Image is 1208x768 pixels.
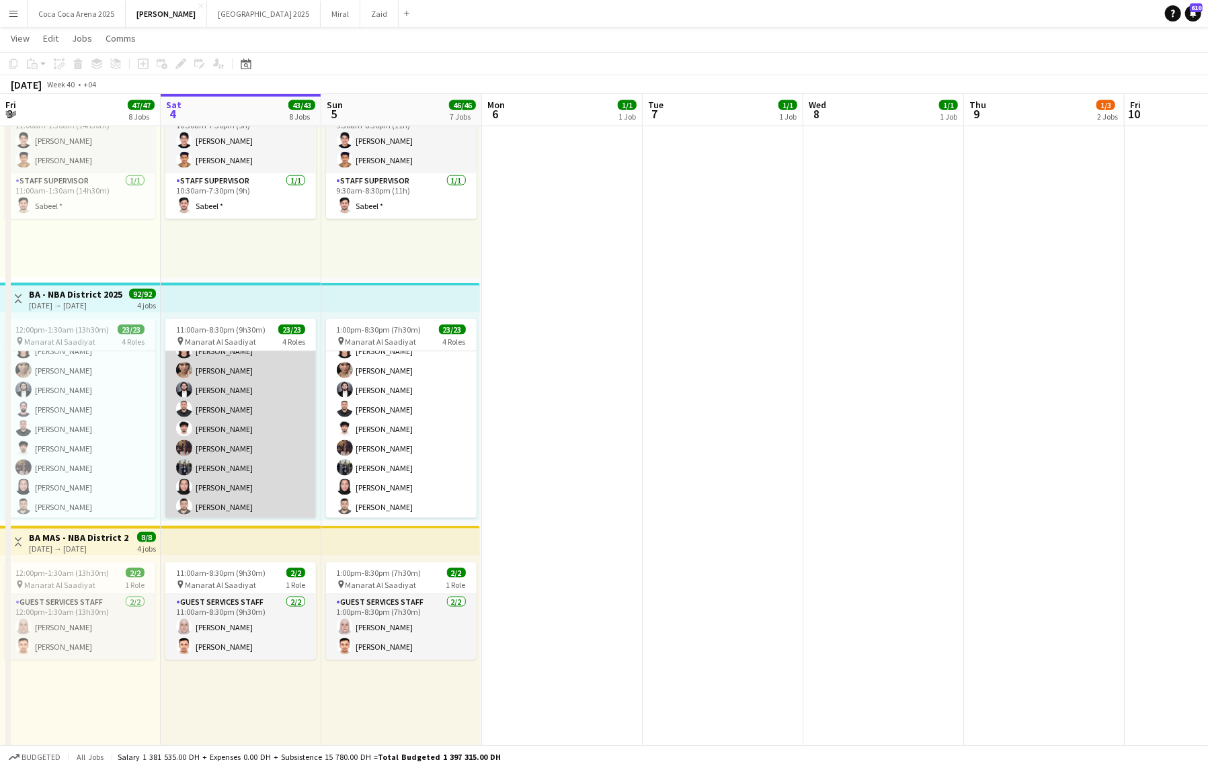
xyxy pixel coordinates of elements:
app-card-role: Guest Services Staff2/29:30am-8:30pm (11h)[PERSON_NAME][PERSON_NAME] [326,108,477,173]
span: View [11,32,30,44]
span: 610 [1190,3,1203,12]
span: 11:00am-8:30pm (9h30m) [176,568,266,578]
span: 8 [807,106,826,122]
span: Fri [1130,99,1141,111]
span: Manarat Al Saadiyat [185,580,256,590]
span: 92/92 [129,289,156,299]
span: 1:00pm-8:30pm (7h30m) [337,325,421,335]
a: Comms [100,30,141,47]
span: 6 [485,106,505,122]
div: 8 Jobs [289,112,315,122]
span: Manarat Al Saadiyat [346,580,417,590]
span: 1:00pm-8:30pm (7h30m) [337,568,421,578]
span: 43/43 [288,100,315,110]
app-card-role: Staff Supervisor1/19:30am-8:30pm (11h)Sabeel * [326,173,477,219]
div: 1:00pm-8:30pm (7h30m)2/2 Manarat Al Saadiyat1 RoleGuest Services Staff2/21:00pm-8:30pm (7h30m)[PE... [326,562,477,660]
app-job-card: 11:00am-8:30pm (9h30m)2/2 Manarat Al Saadiyat1 RoleGuest Services Staff2/211:00am-8:30pm (9h30m)[... [165,562,316,660]
span: 7 [646,106,663,122]
span: Comms [106,32,136,44]
div: 1 Job [779,112,797,122]
app-card-role: Guest Services Staff2/21:00pm-8:30pm (7h30m)[PERSON_NAME][PERSON_NAME] [326,595,477,660]
span: Sat [166,99,182,111]
span: Manarat Al Saadiyat [24,337,95,347]
span: 47/47 [128,100,155,110]
span: Sun [327,99,343,111]
a: Jobs [67,30,97,47]
app-card-role: Guest Services Staff2/212:00pm-1:30am (13h30m)[PERSON_NAME][PERSON_NAME] [5,595,155,660]
span: 2/2 [286,568,305,578]
app-card-role: [PERSON_NAME][DEMOGRAPHIC_DATA][PERSON_NAME][PERSON_NAME][PERSON_NAME][PERSON_NAME][PERSON_NAME][... [326,256,477,579]
span: Fri [5,99,16,111]
span: 4 Roles [443,337,466,347]
button: Miral [321,1,360,27]
app-card-role: Staff Supervisor1/111:00am-1:30am (14h30m)Sabeel * [5,173,155,219]
div: [DATE] → [DATE] [29,300,122,310]
span: 23/23 [118,325,145,335]
span: Jobs [72,32,92,44]
span: Week 40 [44,79,78,89]
div: [DATE] → [DATE] [29,544,129,554]
a: 610 [1185,5,1201,22]
div: 11:00am-1:30am (14h30m) (Sat)3/3 Manarat Al Saadiyat2 RolesGuest Services Staff2/211:00am-1:30am ... [5,76,155,219]
span: 12:00pm-1:30am (13h30m) (Sat) [15,568,126,578]
span: Manarat Al Saadiyat [346,337,417,347]
app-job-card: 10:30am-7:30pm (9h)3/3 Manarat Al Saadiyat2 RolesGuest Services Staff2/210:30am-7:30pm (9h)[PERSO... [165,76,316,219]
button: Coca Coca Arena 2025 [28,1,126,27]
span: 1/3 [1096,100,1115,110]
app-card-role: Guest Services Staff2/210:30am-7:30pm (9h)[PERSON_NAME][PERSON_NAME] [165,108,316,173]
app-job-card: 12:00pm-1:30am (13h30m) (Sat)23/23 Manarat Al Saadiyat4 Roles[PERSON_NAME][DEMOGRAPHIC_DATA][PERS... [5,319,155,518]
span: All jobs [74,752,106,762]
span: 9 [967,106,986,122]
span: 1 Role [286,580,305,590]
div: 2 Jobs [1097,112,1118,122]
div: 4 jobs [137,542,156,554]
button: [GEOGRAPHIC_DATA] 2025 [207,1,321,27]
button: Zaid [360,1,399,27]
span: 1/1 [939,100,958,110]
app-job-card: 1:00pm-8:30pm (7h30m)23/23 Manarat Al Saadiyat4 Roles[PERSON_NAME][DEMOGRAPHIC_DATA][PERSON_NAME]... [326,319,477,518]
app-job-card: 12:00pm-1:30am (13h30m) (Sat)2/2 Manarat Al Saadiyat1 RoleGuest Services Staff2/212:00pm-1:30am (... [5,562,155,660]
span: 3 [3,106,16,122]
span: 1/1 [778,100,797,110]
span: 1 Role [125,580,145,590]
app-card-role: Staff Supervisor1/110:30am-7:30pm (9h)Sabeel * [165,173,316,219]
div: +04 [83,79,96,89]
a: Edit [38,30,64,47]
app-card-role: Guest Services Staff2/211:00am-8:30pm (9h30m)[PERSON_NAME][PERSON_NAME] [165,595,316,660]
span: 4 Roles [122,337,145,347]
span: 10 [1128,106,1141,122]
span: Tue [648,99,663,111]
app-job-card: 9:30am-8:30pm (11h)3/3 Manarat Al Saadiyat2 RolesGuest Services Staff2/29:30am-8:30pm (11h)[PERSO... [326,76,477,219]
span: 1 Role [446,580,466,590]
span: 4 Roles [282,337,305,347]
span: 4 [164,106,182,122]
span: 2/2 [126,568,145,578]
span: 5 [325,106,343,122]
div: 1 Job [940,112,957,122]
span: Wed [809,99,826,111]
app-card-role: Guest Services Staff2/211:00am-1:30am (14h30m)[PERSON_NAME][PERSON_NAME] [5,108,155,173]
span: 23/23 [278,325,305,335]
span: 11:00am-8:30pm (9h30m) [176,325,266,335]
span: 1/1 [618,100,637,110]
app-card-role: [PERSON_NAME][DEMOGRAPHIC_DATA][PERSON_NAME][PERSON_NAME][PERSON_NAME][PERSON_NAME][PERSON_NAME][... [5,256,155,579]
div: 8 Jobs [128,112,154,122]
span: Total Budgeted 1 397 315.00 DH [378,752,501,762]
h3: BA MAS - NBA District 2025 [29,531,129,544]
a: View [5,30,35,47]
app-card-role: [PERSON_NAME][DEMOGRAPHIC_DATA][PERSON_NAME][PERSON_NAME][PERSON_NAME][PERSON_NAME][PERSON_NAME][... [165,256,316,579]
span: Edit [43,32,58,44]
span: 8/8 [137,532,156,542]
div: 11:00am-8:30pm (9h30m)23/23 Manarat Al Saadiyat4 Roles[PERSON_NAME][DEMOGRAPHIC_DATA][PERSON_NAME... [165,319,316,518]
button: [PERSON_NAME] [126,1,207,27]
span: Manarat Al Saadiyat [24,580,95,590]
span: Budgeted [22,753,61,762]
span: 23/23 [439,325,466,335]
span: Manarat Al Saadiyat [185,337,256,347]
div: 7 Jobs [450,112,475,122]
span: 46/46 [449,100,476,110]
